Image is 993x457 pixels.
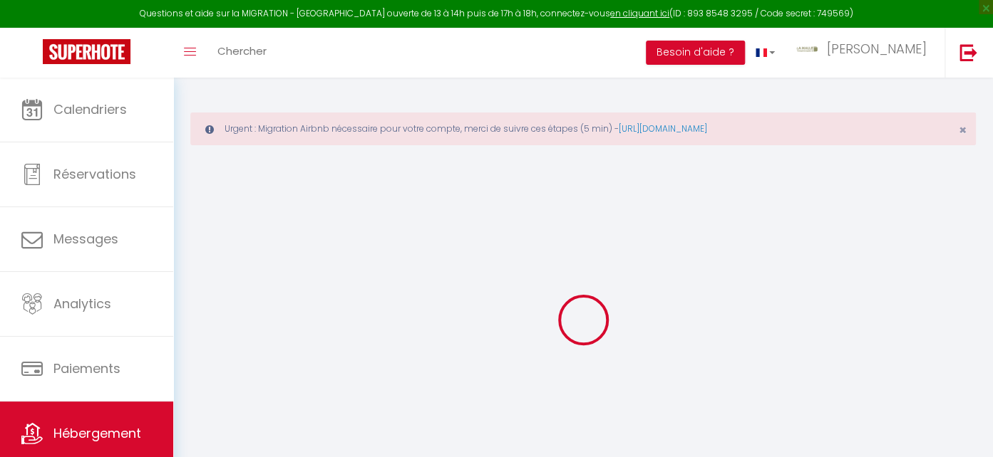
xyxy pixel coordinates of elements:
a: ... [PERSON_NAME] [786,28,945,78]
a: Chercher [207,28,277,78]
span: Messages [53,230,118,248]
a: en cliquant ici [610,7,669,19]
span: × [959,121,967,139]
a: [URL][DOMAIN_NAME] [619,122,707,135]
img: ... [796,46,818,52]
span: [PERSON_NAME] [827,40,927,58]
button: Besoin d'aide ? [646,41,745,65]
span: Calendriers [53,100,127,118]
span: Hébergement [53,424,141,442]
div: Urgent : Migration Airbnb nécessaire pour votre compte, merci de suivre ces étapes (5 min) - [190,112,976,145]
img: Super Booking [43,39,130,64]
img: logout [959,43,977,61]
button: Close [959,124,967,137]
span: Analytics [53,295,111,312]
span: Chercher [217,43,267,58]
span: Paiements [53,359,120,377]
button: Open LiveChat chat widget [11,6,54,48]
span: Réservations [53,165,136,183]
